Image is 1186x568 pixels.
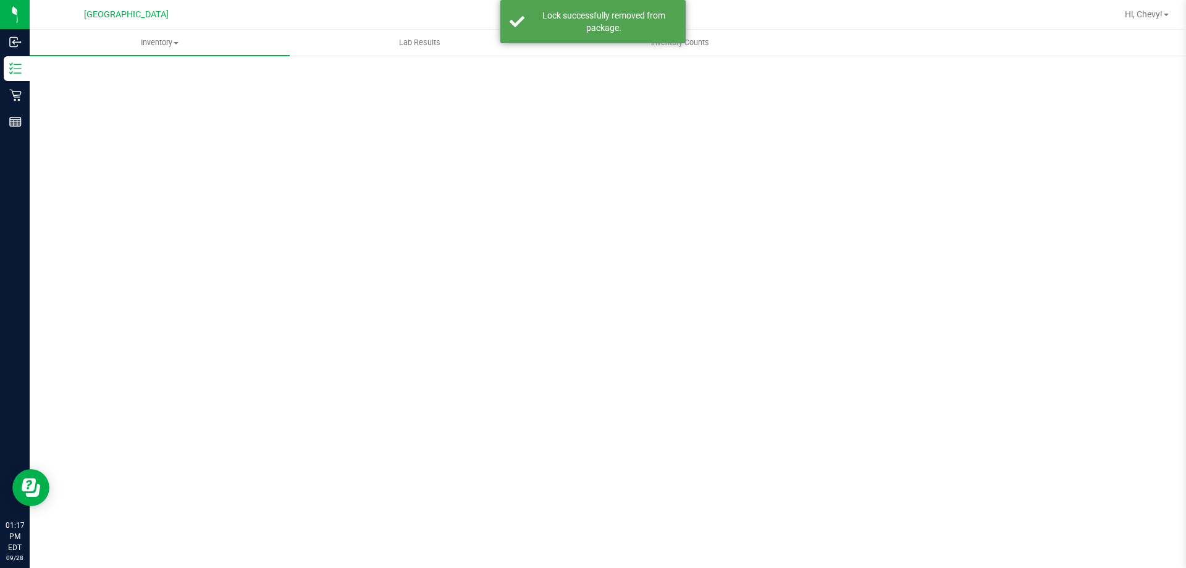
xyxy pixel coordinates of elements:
[290,30,550,56] a: Lab Results
[9,89,22,101] inline-svg: Retail
[382,37,457,48] span: Lab Results
[30,30,290,56] a: Inventory
[9,116,22,128] inline-svg: Reports
[84,9,169,20] span: [GEOGRAPHIC_DATA]
[30,37,290,48] span: Inventory
[531,9,676,34] div: Lock successfully removed from package.
[9,62,22,75] inline-svg: Inventory
[9,36,22,48] inline-svg: Inbound
[6,553,24,562] p: 09/28
[1125,9,1163,19] span: Hi, Chevy!
[6,520,24,553] p: 01:17 PM EDT
[12,469,49,506] iframe: Resource center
